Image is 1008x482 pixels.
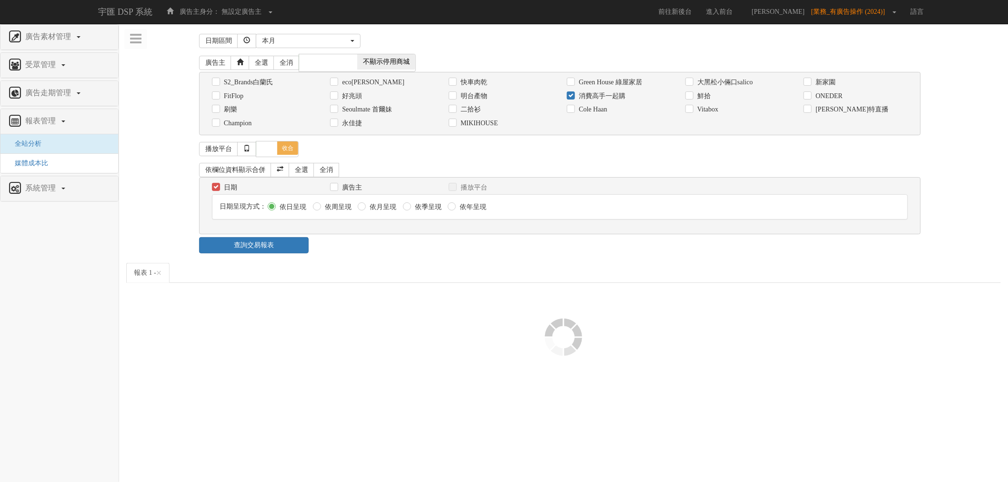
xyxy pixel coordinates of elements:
[23,89,76,97] span: 廣告走期管理
[222,105,237,114] label: 刷樂
[220,203,266,210] span: 日期呈現方式：
[695,78,753,87] label: 大黑松小倆口salico
[180,8,220,15] span: 廣告主身分：
[576,91,625,101] label: 消費高手一起購
[747,8,809,15] span: [PERSON_NAME]
[277,141,298,155] span: 收合
[458,91,487,101] label: 明台產物
[340,78,404,87] label: eco[PERSON_NAME]
[8,58,111,73] a: 受眾管理
[8,140,41,147] a: 全站分析
[458,183,487,192] label: 播放平台
[811,8,890,15] span: [業務_有廣告操作 (2024)]
[458,105,481,114] label: 二拾衫
[289,163,314,177] a: 全選
[813,78,836,87] label: 新家園
[222,183,237,192] label: 日期
[458,78,487,87] label: 快車肉乾
[23,32,76,40] span: 廣告素材管理
[458,119,498,128] label: MIKIHOUSE
[576,78,642,87] label: Green House 綠屋家居
[695,105,718,114] label: Vitabox
[8,160,48,167] a: 媒體成本比
[340,119,362,128] label: 永佳捷
[126,263,170,283] a: 報表 1 -
[695,91,711,101] label: 鮮拾
[340,91,362,101] label: 好兆頭
[23,60,60,69] span: 受眾管理
[544,318,583,356] img: loader.gif
[813,91,843,101] label: ONEDER
[367,202,396,212] label: 依月呈現
[8,86,111,101] a: 廣告走期管理
[340,183,362,192] label: 廣告主
[413,202,442,212] label: 依季呈現
[262,36,349,46] div: 本月
[8,181,111,196] a: 系統管理
[222,119,252,128] label: Champion
[156,268,162,278] button: Close
[277,202,306,212] label: 依日呈現
[8,30,111,45] a: 廣告素材管理
[313,163,339,177] a: 全消
[340,105,392,114] label: Seoulmate 首爾妹
[222,91,243,101] label: FitFlop
[256,34,361,48] button: 本月
[357,54,415,70] span: 不顯示停用商城
[23,117,60,125] span: 報表管理
[23,184,60,192] span: 系統管理
[576,105,607,114] label: Cole Haan
[8,114,111,129] a: 報表管理
[199,237,309,253] a: 查詢交易報表
[222,78,273,87] label: S2_Brands白蘭氏
[156,267,162,279] span: ×
[813,105,888,114] label: [PERSON_NAME]特直播
[457,202,486,212] label: 依年呈現
[222,8,262,15] span: 無設定廣告主
[273,56,299,70] a: 全消
[249,56,274,70] a: 全選
[323,202,352,212] label: 依周呈現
